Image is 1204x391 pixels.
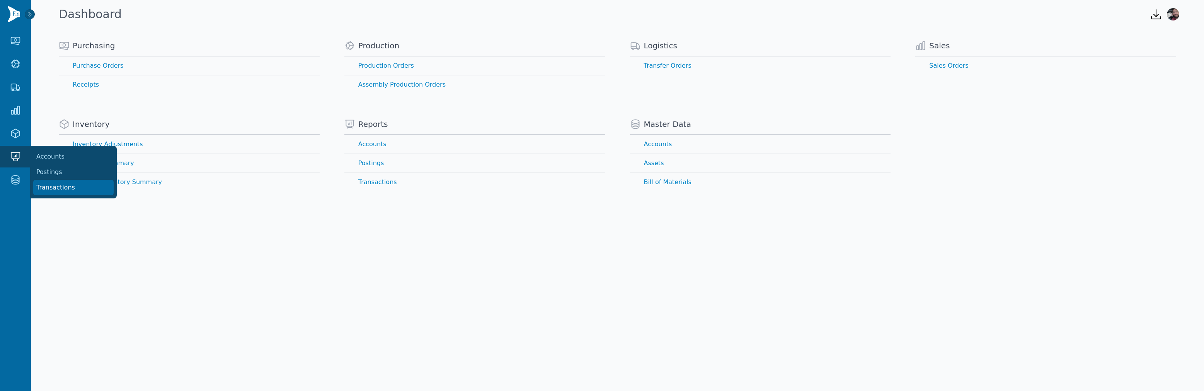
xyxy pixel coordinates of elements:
a: Inventory Summary [59,154,320,172]
h1: Dashboard [59,7,122,21]
span: Inventory [73,119,110,130]
span: Purchasing [73,40,115,51]
a: Transactions [33,180,114,195]
a: Inventory Adjustments [59,135,320,154]
a: Accounts [630,135,891,154]
span: Sales [929,40,950,51]
a: Assets [630,154,891,172]
a: Assembly Production Orders [344,75,605,94]
a: Sales Orders [915,56,1176,75]
span: Logistics [644,40,678,51]
a: Transfer Orders [630,56,891,75]
a: Postings [33,164,114,180]
a: Receipts [59,75,320,94]
span: Master Data [644,119,691,130]
span: Reports [358,119,388,130]
a: Production Orders [344,56,605,75]
a: Accounts [33,149,114,164]
a: Accounts [344,135,605,154]
a: Detailed Inventory Summary [59,173,320,191]
a: Transactions [344,173,605,191]
iframe: Sign in with Google Dialog [1045,8,1196,79]
a: Purchase Orders [59,56,320,75]
a: Postings [344,154,605,172]
img: Finventory [8,6,20,22]
span: Production [358,40,399,51]
a: Bill of Materials [630,173,891,191]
